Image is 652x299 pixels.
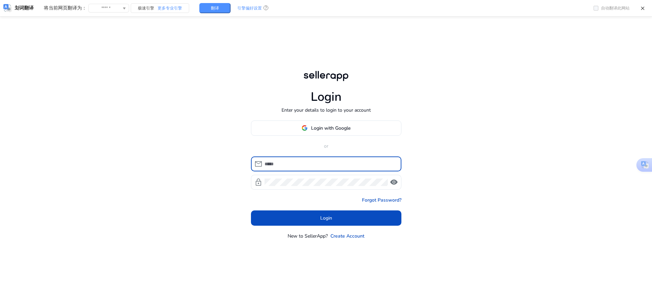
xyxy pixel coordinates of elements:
[311,125,350,132] span: Login with Google
[362,197,401,204] a: Forgot Password?
[311,90,342,104] h1: Login
[251,210,401,226] button: Login
[282,107,371,114] p: Enter your details to login to your account
[251,120,401,136] button: Login with Google
[390,178,398,186] span: visibility
[320,214,332,222] span: Login
[251,143,401,150] p: or
[330,232,364,240] a: Create Account
[254,160,262,168] span: mail
[254,178,262,186] span: lock
[288,232,328,240] p: New to SellerApp?
[302,125,308,131] img: google-logo.svg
